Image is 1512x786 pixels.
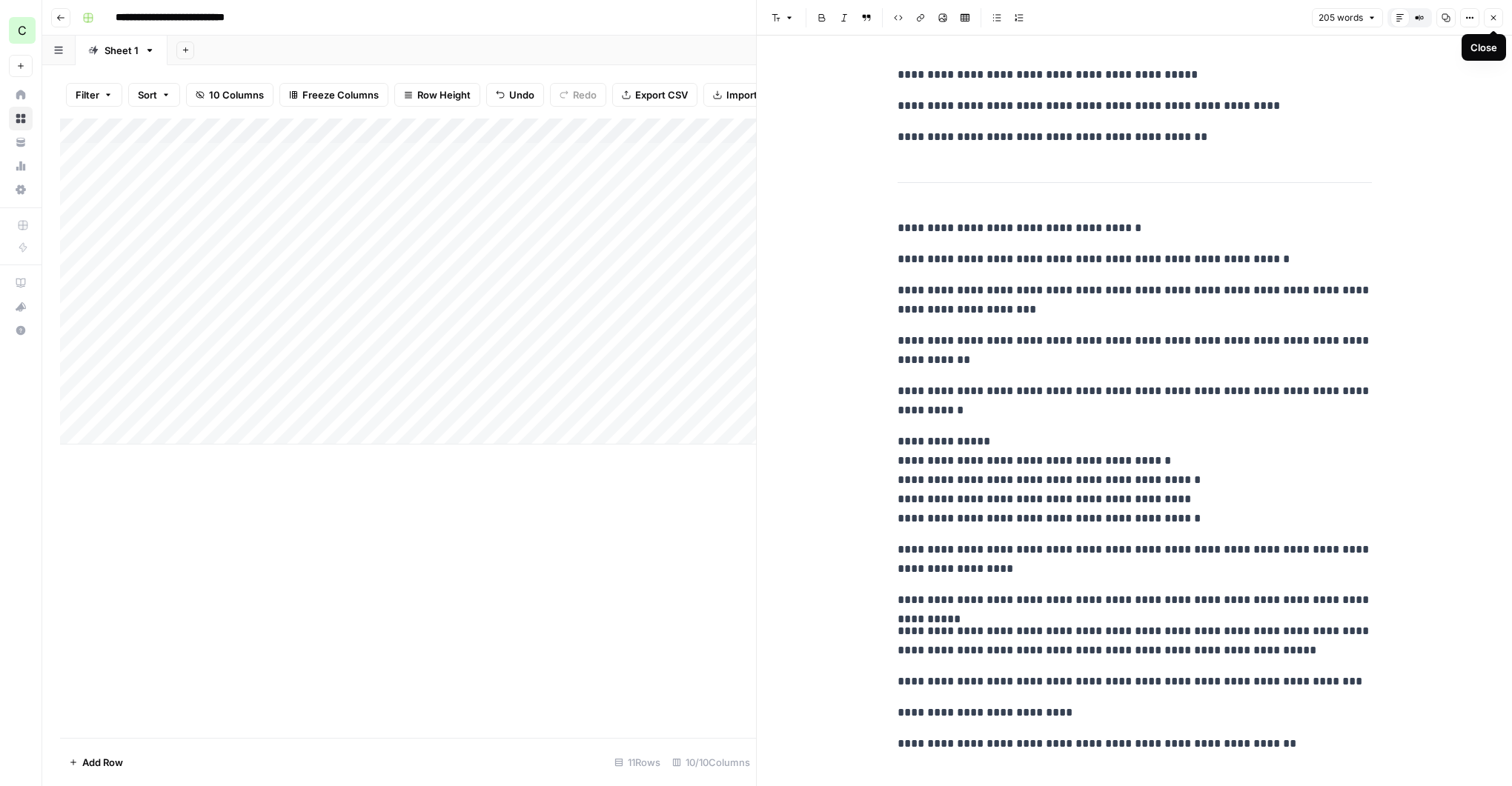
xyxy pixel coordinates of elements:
div: Sheet 1 [105,43,139,58]
span: Redo [573,87,597,102]
a: Browse [9,107,33,130]
button: Undo [486,83,544,107]
span: Undo [509,87,534,102]
a: AirOps Academy [9,271,33,295]
a: Your Data [9,130,33,154]
button: Import CSV [703,83,789,107]
span: Sort [138,87,157,102]
button: Filter [66,83,122,107]
span: Filter [76,87,99,102]
div: What's new? [10,296,32,318]
span: Row Height [417,87,471,102]
button: Sort [128,83,180,107]
button: Redo [550,83,606,107]
button: 205 words [1312,8,1383,27]
button: Workspace: Chris's Workspace [9,12,33,49]
span: Export CSV [635,87,688,102]
span: 10 Columns [209,87,264,102]
div: 10/10 Columns [666,750,756,774]
span: Add Row [82,755,123,770]
span: C [18,21,27,39]
button: 10 Columns [186,83,273,107]
button: What's new? [9,295,33,319]
a: Usage [9,154,33,178]
button: Row Height [394,83,480,107]
div: 11 Rows [609,750,666,774]
button: Add Row [60,750,132,774]
div: Close [1470,40,1497,55]
a: Home [9,83,33,107]
span: 205 words [1319,11,1363,24]
button: Freeze Columns [279,83,388,107]
a: Settings [9,178,33,202]
span: Freeze Columns [302,87,379,102]
button: Export CSV [612,83,697,107]
button: Help + Support [9,319,33,342]
a: Sheet 1 [76,36,168,65]
span: Import CSV [726,87,780,102]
